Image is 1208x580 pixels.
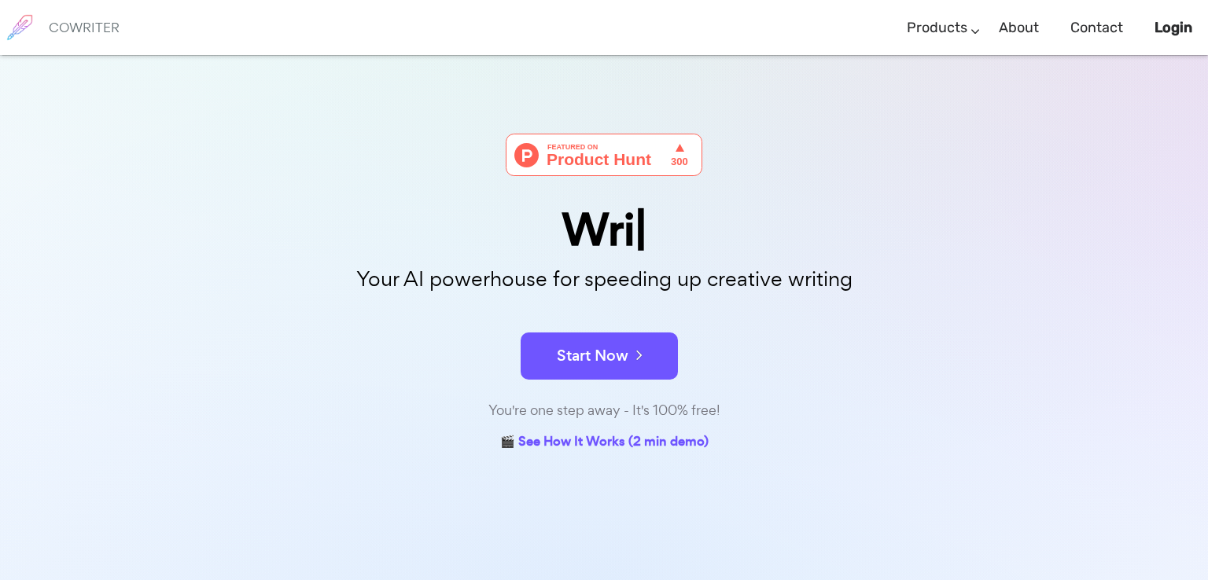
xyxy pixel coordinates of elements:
[211,207,997,252] div: Wri
[49,20,120,35] h6: COWRITER
[211,399,997,422] div: You're one step away - It's 100% free!
[1155,19,1192,36] b: Login
[500,431,709,455] a: 🎬 See How It Works (2 min demo)
[1155,5,1192,51] a: Login
[999,5,1039,51] a: About
[211,262,997,296] p: Your AI powerhouse for speeding up creative writing
[1070,5,1123,51] a: Contact
[521,332,678,380] button: Start Now
[907,5,967,51] a: Products
[506,134,702,176] img: Cowriter - Your AI buddy for speeding up creative writing | Product Hunt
